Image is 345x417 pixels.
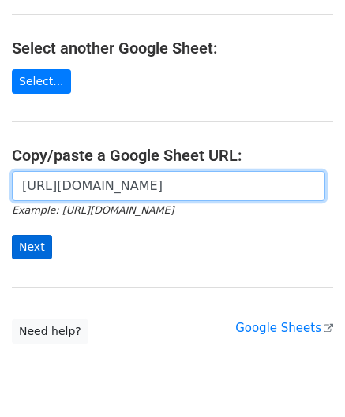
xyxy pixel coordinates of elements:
a: Select... [12,69,71,94]
h4: Copy/paste a Google Sheet URL: [12,146,333,165]
input: Next [12,235,52,259]
h4: Select another Google Sheet: [12,39,333,58]
input: Paste your Google Sheet URL here [12,171,325,201]
a: Need help? [12,319,88,344]
a: Google Sheets [235,321,333,335]
iframe: Chat Widget [266,341,345,417]
small: Example: [URL][DOMAIN_NAME] [12,204,174,216]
